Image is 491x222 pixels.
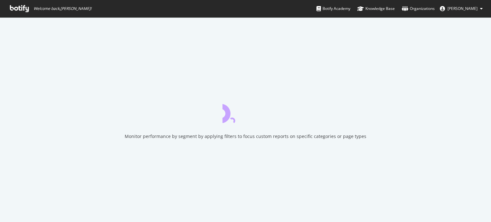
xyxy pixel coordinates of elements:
[448,6,478,11] span: Alejandra Roca
[435,4,488,14] button: [PERSON_NAME]
[316,5,350,12] div: Botify Academy
[222,100,269,123] div: animation
[402,5,435,12] div: Organizations
[125,133,366,140] div: Monitor performance by segment by applying filters to focus custom reports on specific categories...
[357,5,395,12] div: Knowledge Base
[34,6,91,11] span: Welcome back, [PERSON_NAME] !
